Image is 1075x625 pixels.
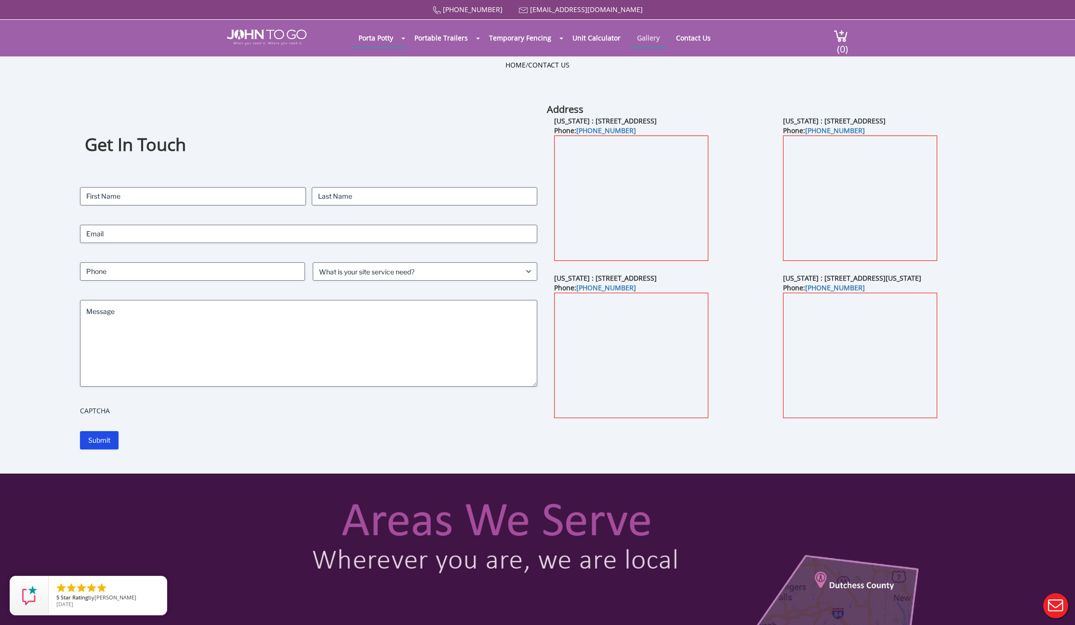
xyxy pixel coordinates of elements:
input: First Name [80,187,306,205]
input: Submit [80,431,119,449]
a: [EMAIL_ADDRESS][DOMAIN_NAME] [530,5,643,14]
img: Review Rating [20,586,39,605]
b: [US_STATE] : [STREET_ADDRESS] [554,116,657,125]
input: Phone [80,262,305,281]
input: Email [80,225,537,243]
img: cart a [834,29,848,42]
li:  [55,582,67,594]
img: Mail [519,7,528,14]
b: Address [547,103,584,116]
a: [PHONE_NUMBER] [576,126,636,135]
b: Phone: [783,283,865,292]
b: Phone: [554,126,636,135]
b: [US_STATE] : [STREET_ADDRESS] [554,273,657,283]
li:  [86,582,97,594]
ul: / [505,60,570,70]
a: Temporary Fencing [482,28,558,47]
li:  [96,582,107,594]
b: Phone: [554,283,636,292]
b: [US_STATE] : [STREET_ADDRESS] [783,116,886,125]
a: Contact Us [669,28,718,47]
a: Gallery [630,28,667,47]
span: 5 [56,594,59,601]
li:  [66,582,77,594]
button: Live Chat [1036,586,1075,625]
img: Call [433,6,441,14]
a: [PHONE_NUMBER] [576,283,636,292]
b: [US_STATE] : [STREET_ADDRESS][US_STATE] [783,273,921,283]
a: Porta Potty [351,28,400,47]
a: Portable Trailers [407,28,475,47]
label: CAPTCHA [80,406,537,416]
a: [PHONE_NUMBER] [805,283,865,292]
li:  [76,582,87,594]
span: (0) [836,35,848,55]
h1: Get In Touch [85,133,533,157]
a: [PHONE_NUMBER] [443,5,503,14]
img: JOHN to go [227,29,306,45]
a: [PHONE_NUMBER] [805,126,865,135]
span: Star Rating [61,594,88,601]
a: Unit Calculator [565,28,628,47]
a: Contact Us [528,60,570,69]
span: [PERSON_NAME] [94,594,136,601]
b: Phone: [783,126,865,135]
input: Last Name [312,187,538,205]
a: Home [505,60,526,69]
span: by [56,595,159,601]
span: [DATE] [56,600,73,608]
